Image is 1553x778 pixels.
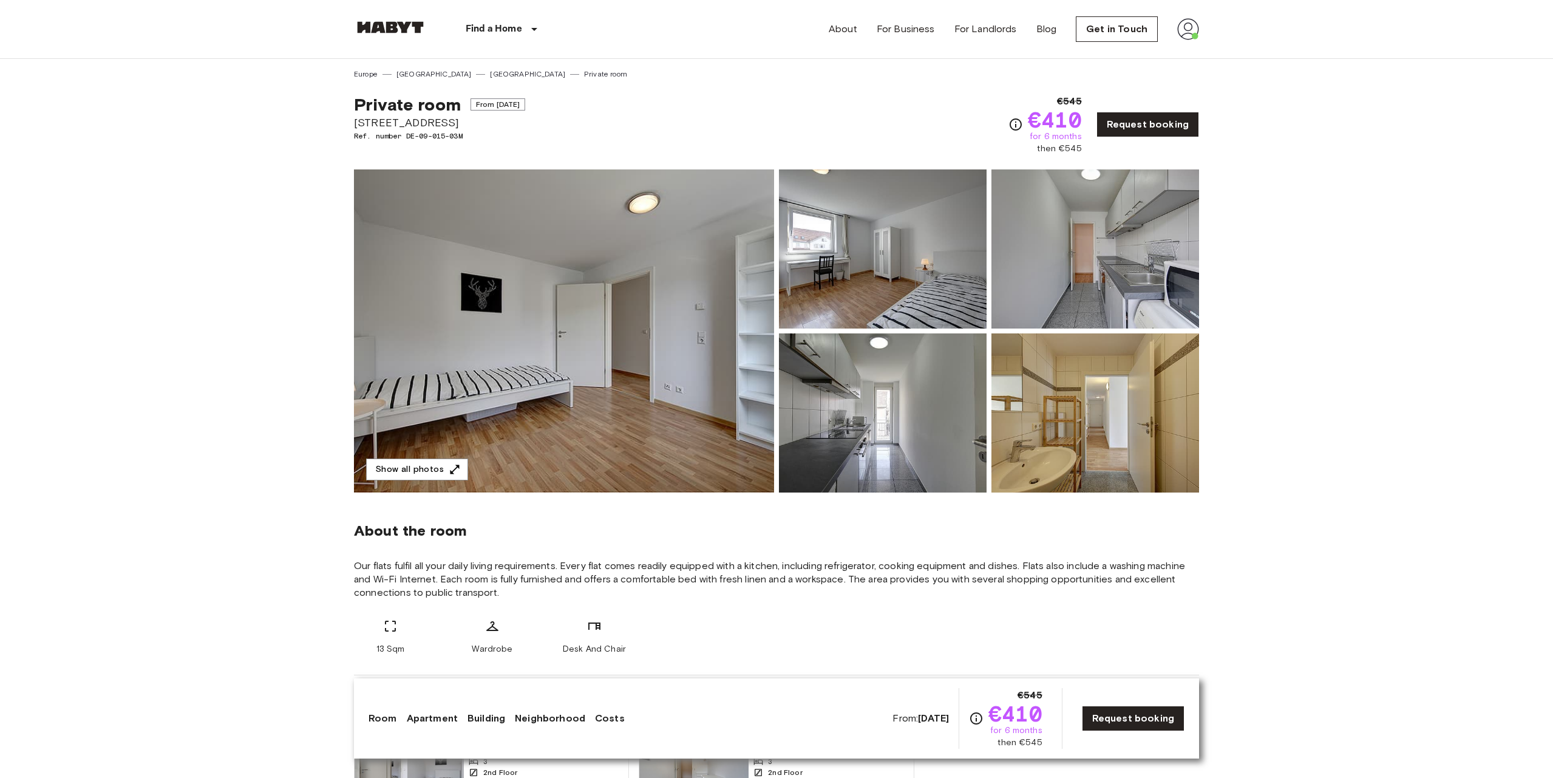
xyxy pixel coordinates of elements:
[354,559,1199,599] span: Our flats fulfil all your daily living requirements. Every flat comes readily equipped with a kit...
[595,711,625,726] a: Costs
[918,712,949,724] b: [DATE]
[1008,117,1023,132] svg: Check cost overview for full price breakdown. Please note that discounts apply to new joiners onl...
[1096,112,1199,137] a: Request booking
[1018,688,1042,703] span: €545
[969,711,984,726] svg: Check cost overview for full price breakdown. Please note that discounts apply to new joiners onl...
[877,22,935,36] a: For Business
[467,711,505,726] a: Building
[471,98,526,111] span: From [DATE]
[515,711,585,726] a: Neighborhood
[1030,131,1082,143] span: for 6 months
[829,22,857,36] a: About
[376,643,405,655] span: 13 Sqm
[954,22,1017,36] a: For Landlords
[1177,18,1199,40] img: avatar
[369,711,397,726] a: Room
[354,522,1199,540] span: About the room
[779,333,987,493] img: Picture of unit DE-09-015-03M
[366,459,468,481] button: Show all photos
[768,767,802,778] span: 2nd Floor
[991,333,1199,493] img: Picture of unit DE-09-015-03M
[354,169,774,493] img: Marketing picture of unit DE-09-015-03M
[354,94,461,115] span: Private room
[466,22,522,36] p: Find a Home
[1037,143,1081,155] span: then €545
[490,69,565,80] a: [GEOGRAPHIC_DATA]
[407,711,458,726] a: Apartment
[768,756,772,767] span: 3
[483,767,517,778] span: 2nd Floor
[997,737,1042,749] span: then €545
[354,21,427,33] img: Habyt
[1082,706,1184,731] a: Request booking
[563,643,626,655] span: Desk And Chair
[472,643,512,655] span: Wardrobe
[483,756,488,767] span: 3
[779,169,987,329] img: Picture of unit DE-09-015-03M
[584,69,627,80] a: Private room
[396,69,472,80] a: [GEOGRAPHIC_DATA]
[1028,109,1082,131] span: €410
[892,712,949,725] span: From:
[354,115,525,131] span: [STREET_ADDRESS]
[1036,22,1057,36] a: Blog
[990,725,1042,737] span: for 6 months
[1076,16,1158,42] a: Get in Touch
[988,703,1042,725] span: €410
[1057,94,1082,109] span: €545
[991,169,1199,329] img: Picture of unit DE-09-015-03M
[354,69,378,80] a: Europe
[354,131,525,142] span: Ref. number DE-09-015-03M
